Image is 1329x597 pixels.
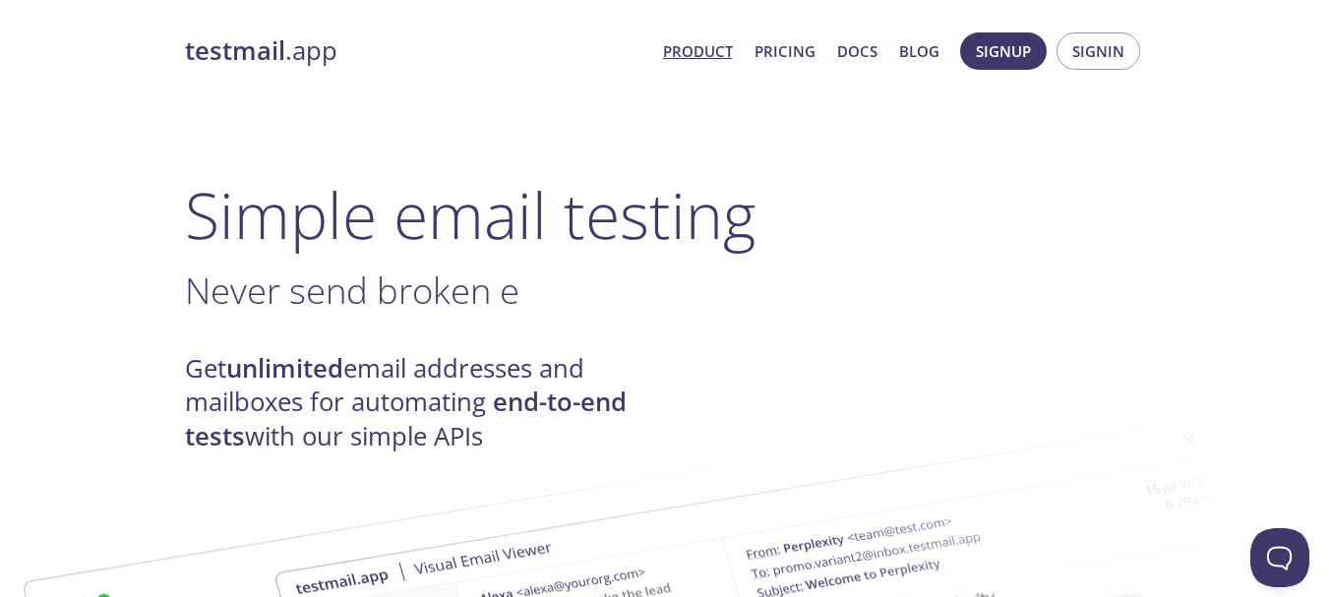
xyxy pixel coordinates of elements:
strong: testmail [185,33,285,68]
strong: end-to-end tests [185,385,627,452]
button: Signin [1057,32,1140,70]
button: Signup [960,32,1047,70]
a: testmail.app [185,34,647,68]
span: Signin [1072,38,1124,64]
h4: Get email addresses and mailboxes for automating with our simple APIs [185,352,665,453]
a: Docs [837,38,877,64]
strong: unlimited [226,351,343,386]
span: Signup [976,38,1031,64]
iframe: Help Scout Beacon - Open [1250,528,1309,587]
h1: Simple email testing [185,177,1145,253]
a: Product [663,38,733,64]
span: Never send broken e [185,266,519,315]
a: Blog [899,38,939,64]
a: Pricing [755,38,816,64]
